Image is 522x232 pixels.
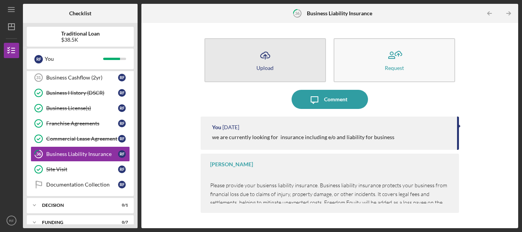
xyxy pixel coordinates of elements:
div: [PERSON_NAME] [210,161,253,167]
div: Funding [42,220,109,225]
div: Business Cashflow (2yr) [46,75,118,81]
div: Business License(s) [46,105,118,111]
time: 2025-06-23 16:41 [222,124,239,130]
a: 31Business Cashflow (2yr)RF [31,70,130,85]
div: You [212,124,221,130]
div: Franchise Agreements [46,120,118,127]
div: Business History (DSCR) [46,90,118,96]
tspan: 36 [36,152,41,157]
a: Business License(s)RF [31,101,130,116]
div: Request [385,65,404,71]
div: R F [34,55,43,63]
div: Commercial Lease Agreement [46,136,118,142]
button: Request [334,38,455,82]
div: Decision [42,203,109,208]
b: Business Liability Insurance [307,10,372,16]
b: Checklist [69,10,91,16]
a: 36Business Liability InsuranceRF [31,146,130,162]
div: R F [118,181,126,188]
button: Upload [204,38,326,82]
div: Site Visit [46,166,118,172]
div: R F [118,89,126,97]
div: Business Liability Insurance [46,151,118,157]
div: $38.5K [61,37,100,43]
b: Traditional Loan [61,31,100,37]
div: R F [118,150,126,158]
tspan: 31 [36,75,41,80]
a: Franchise AgreementsRF [31,116,130,131]
div: Upload [256,65,274,71]
p: Please provide your busienss liability insurance. Business liability insurance protects your busi... [210,181,451,224]
div: R F [118,120,126,127]
div: R F [118,135,126,143]
div: R F [118,74,126,81]
a: Commercial Lease AgreementRF [31,131,130,146]
button: RF [4,213,19,228]
a: Site VisitRF [31,162,130,177]
div: R F [118,165,126,173]
div: You [45,52,103,65]
button: Comment [292,90,368,109]
div: Comment [324,90,347,109]
div: 0 / 7 [114,220,128,225]
div: we are currently looking for insurance including e/o and liability for business [212,134,394,140]
text: RF [9,219,14,223]
div: 0 / 1 [114,203,128,208]
div: R F [118,104,126,112]
div: Documentation Collection [46,182,118,188]
tspan: 36 [295,11,300,16]
a: Documentation CollectionRF [31,177,130,192]
a: Business History (DSCR)RF [31,85,130,101]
